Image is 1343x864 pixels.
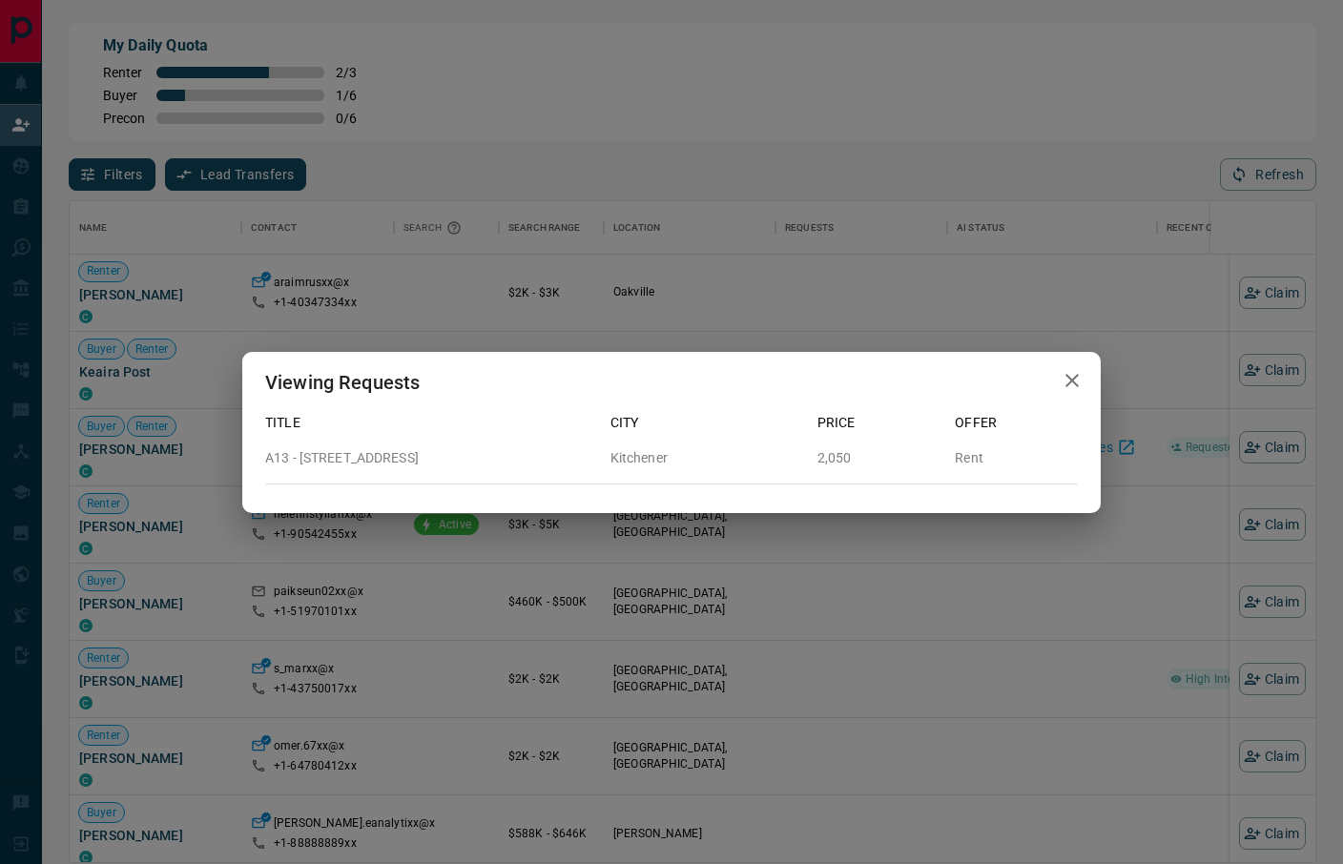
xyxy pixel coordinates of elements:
h2: Viewing Requests [242,352,443,413]
p: Price [817,413,940,433]
p: City [610,413,802,433]
p: Title [265,413,595,433]
p: Kitchener [610,448,802,468]
p: 2,050 [817,448,940,468]
p: Rent [955,448,1078,468]
p: Offer [955,413,1078,433]
p: A13 - [STREET_ADDRESS] [265,448,595,468]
